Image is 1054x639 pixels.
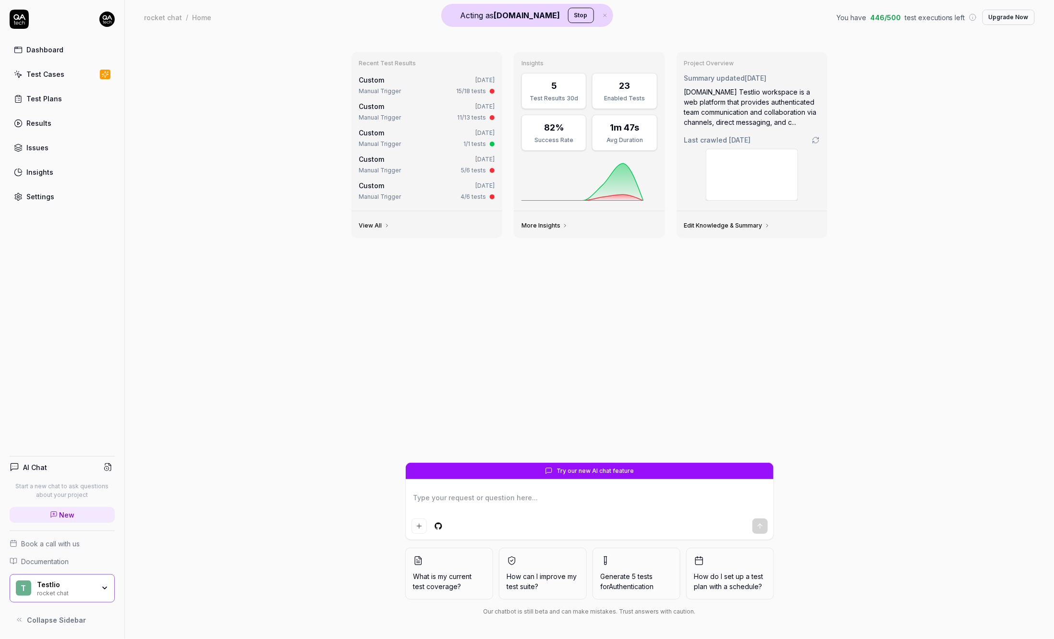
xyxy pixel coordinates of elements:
a: Dashboard [10,40,115,59]
a: New [10,507,115,523]
div: 11/13 tests [457,113,486,122]
div: rocket chat [37,589,95,596]
div: Test Plans [26,94,62,104]
span: Custom [359,129,385,137]
div: Test Cases [26,69,64,79]
a: Custom[DATE]Manual Trigger15/18 tests [357,73,497,97]
a: View All [359,222,390,229]
a: Insights [10,163,115,181]
span: 446 / 500 [870,12,901,23]
time: [DATE] [729,136,751,144]
a: Settings [10,187,115,206]
div: Enabled Tests [598,94,651,103]
div: [DOMAIN_NAME] Testlio workspace is a web platform that provides authenticated team communication ... [684,87,820,127]
a: Go to crawling settings [812,136,820,144]
span: Last crawled [684,135,751,145]
div: 5/6 tests [461,166,486,175]
a: Custom[DATE]Manual Trigger11/13 tests [357,99,497,124]
div: 1/1 tests [463,140,486,148]
button: Stop [568,8,594,23]
div: Dashboard [26,45,63,55]
span: You have [836,12,866,23]
a: Test Cases [10,65,115,84]
div: Avg Duration [598,136,651,145]
span: How can I improve my test suite? [507,571,579,591]
span: How do I set up a test plan with a schedule? [694,571,766,591]
div: 5 [551,79,557,92]
div: Home [192,12,211,22]
div: Results [26,118,51,128]
time: [DATE] [475,156,495,163]
time: [DATE] [475,182,495,189]
img: 7ccf6c19-61ad-4a6c-8811-018b02a1b829.jpg [99,12,115,27]
a: Documentation [10,556,115,567]
a: Test Plans [10,89,115,108]
a: Custom[DATE]Manual Trigger5/6 tests [357,152,497,177]
a: Custom[DATE]Manual Trigger4/6 tests [357,179,497,203]
a: Issues [10,138,115,157]
div: 82% [544,121,564,134]
a: Custom[DATE]Manual Trigger1/1 tests [357,126,497,150]
button: Generate 5 tests forAuthentication [593,548,680,600]
span: New [60,510,75,520]
a: Results [10,114,115,133]
div: Success Rate [528,136,580,145]
div: 23 [619,79,630,92]
div: Insights [26,167,53,177]
span: Custom [359,76,385,84]
span: Try our new AI chat feature [557,467,634,475]
span: Custom [359,155,385,163]
span: T [16,580,31,596]
time: [DATE] [475,76,495,84]
a: More Insights [521,222,568,229]
div: Manual Trigger [359,193,401,201]
div: 15/18 tests [456,87,486,96]
h3: Insights [521,60,657,67]
span: Custom [359,102,385,110]
div: Testlio [37,580,95,589]
a: Edit Knowledge & Summary [684,222,770,229]
h3: Recent Test Results [359,60,495,67]
span: Generate 5 tests for Authentication [601,572,654,591]
span: Summary updated [684,74,745,82]
button: How do I set up a test plan with a schedule? [686,548,774,600]
span: Custom [359,181,385,190]
button: What is my current test coverage? [405,548,493,600]
div: Our chatbot is still beta and can make mistakes. Trust answers with caution. [405,607,774,616]
img: Screenshot [706,149,798,200]
button: Collapse Sidebar [10,610,115,629]
time: [DATE] [475,103,495,110]
span: Collapse Sidebar [27,615,86,625]
p: Start a new chat to ask questions about your project [10,482,115,499]
div: Manual Trigger [359,140,401,148]
time: [DATE] [475,129,495,136]
h4: AI Chat [23,462,47,472]
div: Manual Trigger [359,87,401,96]
span: test executions left [905,12,965,23]
span: What is my current test coverage? [413,571,485,591]
div: rocket chat [144,12,182,22]
a: Book a call with us [10,539,115,549]
span: Documentation [21,556,69,567]
button: Upgrade Now [982,10,1035,25]
div: / [186,12,188,22]
h3: Project Overview [684,60,820,67]
div: 1m 47s [610,121,640,134]
div: Manual Trigger [359,113,401,122]
div: Manual Trigger [359,166,401,175]
button: How can I improve my test suite? [499,548,587,600]
button: TTestliorocket chat [10,574,115,603]
span: Book a call with us [21,539,80,549]
button: Add attachment [412,518,427,534]
div: Settings [26,192,54,202]
div: Test Results 30d [528,94,580,103]
time: [DATE] [745,74,767,82]
div: Issues [26,143,48,153]
div: 4/6 tests [460,193,486,201]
